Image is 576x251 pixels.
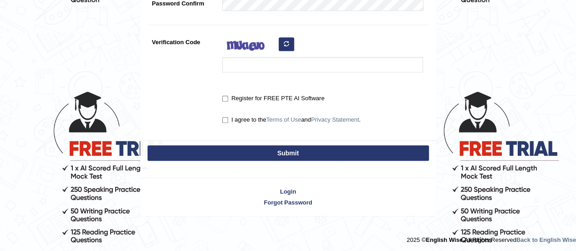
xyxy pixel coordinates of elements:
[516,236,576,243] a: Back to English Wise
[141,198,436,207] a: Forgot Password
[141,187,436,196] a: Login
[311,116,359,123] a: Privacy Statement
[222,117,228,123] input: I agree to theTerms of UseandPrivacy Statement.
[407,231,576,244] div: 2025 © All Rights Reserved
[266,116,301,123] a: Terms of Use
[222,94,324,103] label: Register for FREE PTE AI Software
[148,34,218,46] label: Verification Code
[222,115,361,124] label: I agree to the and .
[222,96,228,102] input: Register for FREE PTE AI Software
[426,236,464,243] strong: English Wise.
[148,145,429,161] button: Submit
